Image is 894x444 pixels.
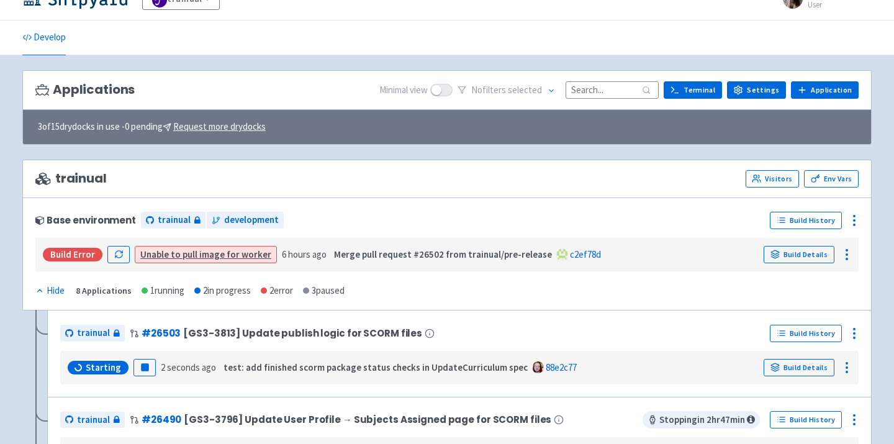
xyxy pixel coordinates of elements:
span: [GS3-3796] Update User Profile → Subjects Assigned page for SCORM files [184,414,551,425]
time: 6 hours ago [282,248,327,260]
div: Hide [35,284,65,298]
a: development [207,212,284,229]
a: Settings [727,81,786,99]
a: trainual [141,212,205,229]
button: Hide [35,284,66,298]
span: 3 of 15 drydocks in use - 0 pending [38,120,266,134]
div: Build Error [43,248,102,261]
h3: Applications [35,83,135,97]
a: Unable to pull image for worker [140,248,271,260]
div: 2 in progress [194,284,251,298]
a: Build Details [764,359,834,376]
small: User [808,1,872,9]
a: Application [791,81,859,99]
span: trainual [158,213,191,227]
a: trainual [60,325,125,342]
a: Visitors [746,170,799,188]
a: Build History [770,325,842,342]
input: Search... [566,81,659,98]
a: Build History [770,411,842,428]
div: Base environment [35,215,136,225]
div: 3 paused [303,284,345,298]
u: Request more drydocks [173,120,266,132]
span: trainual [77,413,110,427]
span: development [224,213,279,227]
a: Terminal [664,81,722,99]
div: 1 running [142,284,184,298]
button: Pause [133,359,156,376]
div: 8 Applications [76,284,132,298]
span: Starting [86,361,121,374]
a: 88e2c77 [546,361,577,373]
a: trainual [60,412,125,428]
a: #26503 [142,327,181,340]
a: c2ef78d [570,248,601,260]
a: Develop [22,20,66,55]
a: #26490 [142,413,181,426]
span: [GS3-3813] Update publish logic for SCORM files [183,328,422,338]
time: 2 seconds ago [161,361,216,373]
strong: Merge pull request #26502 from trainual/pre-release [334,248,552,260]
span: trainual [77,326,110,340]
strong: test: add finished scorm package status checks in UpdateCurriculum spec [223,361,528,373]
span: Minimal view [379,83,428,97]
a: Build History [770,212,842,229]
span: No filter s [471,83,542,97]
a: Build Details [764,246,834,263]
div: 2 error [261,284,293,298]
span: Stopping in 2 hr 47 min [643,411,760,428]
span: selected [508,84,542,96]
a: Env Vars [804,170,859,188]
span: trainual [35,171,107,186]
